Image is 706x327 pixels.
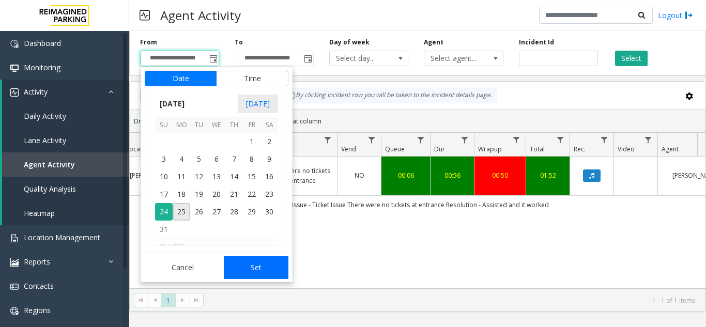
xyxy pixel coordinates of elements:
span: Location [126,145,151,153]
div: By clicking Incident row you will be taken to the incident details page. [282,88,497,103]
span: Toggle popup [302,51,313,66]
a: Wrapup Filter Menu [510,133,524,147]
td: Saturday, August 2, 2025 [260,133,278,150]
a: Lane Activity [2,128,129,152]
span: 17 [155,185,173,203]
span: Page 1 [161,293,175,307]
a: Activity [2,80,129,104]
span: Total [530,145,545,153]
span: 30 [260,203,278,221]
td: Sunday, August 17, 2025 [155,185,173,203]
span: 25 [173,203,190,221]
span: Daily Activity [24,111,66,121]
td: Thursday, August 28, 2025 [225,203,243,221]
h3: Agent Activity [155,3,246,28]
span: 31 [155,221,173,238]
span: [DATE] [238,95,278,113]
a: Dur Filter Menu [458,133,472,147]
img: 'icon' [10,307,19,315]
label: Incident Id [519,38,554,47]
td: Saturday, August 9, 2025 [260,150,278,168]
td: Sunday, August 31, 2025 [155,221,173,238]
span: 7 [225,150,243,168]
td: Sunday, August 10, 2025 [155,168,173,185]
td: Monday, August 25, 2025 [173,203,190,221]
a: Heatmap [2,201,129,225]
img: 'icon' [10,88,19,97]
span: Select day... [330,51,392,66]
span: Agent [662,145,679,153]
td: Sunday, August 24, 2025 [155,203,173,221]
img: pageIcon [140,3,150,28]
td: Thursday, August 14, 2025 [225,168,243,185]
kendo-pager-info: 1 - 1 of 1 items [210,296,695,305]
td: Wednesday, August 6, 2025 [208,150,225,168]
img: 'icon' [10,40,19,48]
div: Drag a column header and drop it here to group by that column [130,112,705,130]
td: Wednesday, August 13, 2025 [208,168,225,185]
a: Vend Filter Menu [365,133,379,147]
a: 00:06 [388,170,424,180]
th: Fr [243,117,260,133]
img: 'icon' [10,64,19,72]
span: 1 [243,133,260,150]
span: Monitoring [24,63,60,72]
a: There were no tickets at entrance [267,166,331,185]
span: 24 [155,203,173,221]
th: Tu [190,117,208,133]
span: 14 [225,168,243,185]
span: Contacts [24,281,54,291]
span: 10 [155,168,173,185]
span: Regions [24,305,51,315]
td: Friday, August 22, 2025 [243,185,260,203]
a: 00:56 [437,170,468,180]
td: Tuesday, August 12, 2025 [190,168,208,185]
span: Agent Activity [24,160,75,169]
span: Wrapup [478,145,502,153]
td: Thursday, August 21, 2025 [225,185,243,203]
button: Date tab [145,71,217,86]
button: Cancel [145,256,221,279]
span: Reports [24,257,50,267]
span: Dur [434,145,445,153]
td: Monday, August 18, 2025 [173,185,190,203]
span: 15 [243,168,260,185]
span: Select agent... [424,51,487,66]
label: Day of week [329,38,370,47]
span: 5 [190,150,208,168]
label: From [140,38,157,47]
span: 26 [190,203,208,221]
a: Agent Activity [2,152,129,177]
td: Saturday, August 16, 2025 [260,168,278,185]
td: Tuesday, August 5, 2025 [190,150,208,168]
a: Quality Analysis [2,177,129,201]
label: To [235,38,243,47]
span: Heatmap [24,208,55,218]
span: [DATE] [155,96,189,112]
td: Saturday, August 30, 2025 [260,203,278,221]
span: Rec. [574,145,586,153]
span: NO [355,171,364,180]
span: 6 [208,150,225,168]
button: Select [615,51,648,66]
th: Th [225,117,243,133]
span: Toggle popup [207,51,219,66]
a: Queue Filter Menu [414,133,428,147]
a: 01:52 [532,170,563,180]
a: Video Filter Menu [641,133,655,147]
span: 22 [243,185,260,203]
a: Rec. Filter Menu [597,133,611,147]
a: NO [344,170,375,180]
span: 4 [173,150,190,168]
th: We [208,117,225,133]
span: Quality Analysis [24,184,76,194]
td: Wednesday, August 27, 2025 [208,203,225,221]
td: Friday, August 15, 2025 [243,168,260,185]
span: 13 [208,168,225,185]
span: 19 [190,185,208,203]
span: 20 [208,185,225,203]
td: Friday, August 1, 2025 [243,133,260,150]
button: Set [224,256,289,279]
span: 27 [208,203,225,221]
